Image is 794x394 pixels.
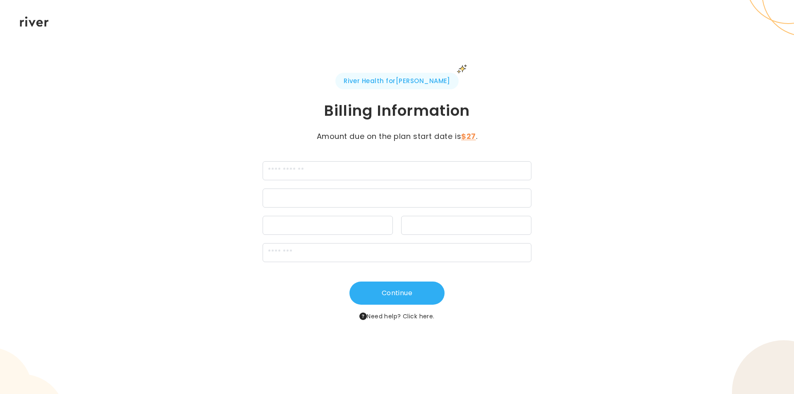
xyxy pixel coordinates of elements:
[349,282,445,305] button: Continue
[268,222,387,230] iframe: Secure expiration date input frame
[403,311,435,321] button: Click here.
[263,243,531,262] input: zipCode
[304,131,490,142] p: Amount due on the plan start date is .
[268,195,526,203] iframe: Secure card number input frame
[461,131,476,141] strong: $27
[335,73,459,89] span: River Health for [PERSON_NAME]
[359,311,434,321] span: Need help?
[263,161,531,180] input: cardName
[205,101,589,121] h1: Billing Information
[407,222,526,230] iframe: Secure CVC input frame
